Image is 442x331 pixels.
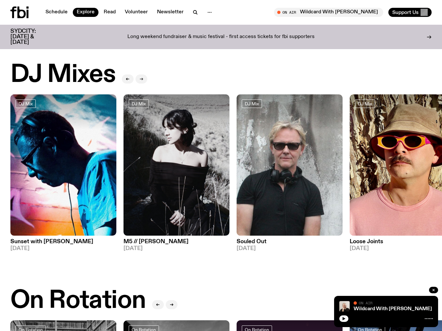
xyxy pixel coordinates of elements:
[10,29,52,45] h3: SYDCITY: [DATE] & [DATE]
[10,288,146,313] h2: On Rotation
[237,236,343,251] a: Souled Out[DATE]
[10,236,116,251] a: Sunset with [PERSON_NAME][DATE]
[355,99,375,108] a: DJ Mix
[42,8,71,17] a: Schedule
[121,8,152,17] a: Volunteer
[245,101,259,106] span: DJ Mix
[392,9,419,15] span: Support Us
[274,8,383,17] button: On AirWildcard With [PERSON_NAME]
[237,94,343,236] img: Stephen looks directly at the camera, wearing a black tee, black sunglasses and headphones around...
[354,306,432,311] a: Wildcard With [PERSON_NAME]
[358,101,372,106] span: DJ Mix
[10,94,116,236] img: Simon Caldwell stands side on, looking downwards. He has headphones on. Behind him is a brightly ...
[123,246,229,251] span: [DATE]
[123,239,229,245] h3: M5 // [PERSON_NAME]
[237,246,343,251] span: [DATE]
[16,99,36,108] a: DJ Mix
[242,99,262,108] a: DJ Mix
[10,246,116,251] span: [DATE]
[129,99,149,108] a: DJ Mix
[10,239,116,245] h3: Sunset with [PERSON_NAME]
[359,301,372,305] span: On Air
[123,236,229,251] a: M5 // [PERSON_NAME][DATE]
[237,239,343,245] h3: Souled Out
[127,34,315,40] p: Long weekend fundraiser & music festival - first access tickets for fbi supporters
[19,101,33,106] span: DJ Mix
[132,101,146,106] span: DJ Mix
[339,301,350,311] img: Stuart is smiling charmingly, wearing a black t-shirt against a stark white background.
[73,8,98,17] a: Explore
[10,62,115,87] h2: DJ Mixes
[100,8,120,17] a: Read
[388,8,432,17] button: Support Us
[153,8,188,17] a: Newsletter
